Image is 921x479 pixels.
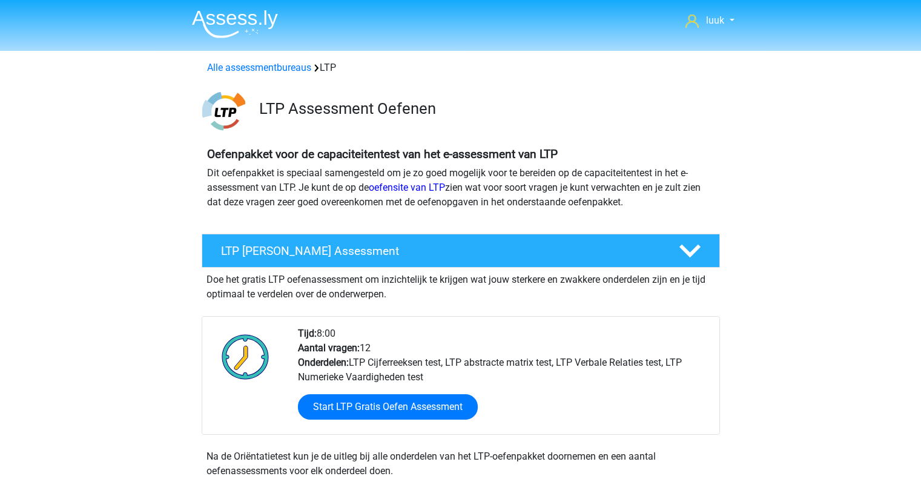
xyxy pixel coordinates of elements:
[207,62,311,73] a: Alle assessmentbureaus
[289,326,719,434] div: 8:00 12 LTP Cijferreeksen test, LTP abstracte matrix test, LTP Verbale Relaties test, LTP Numerie...
[202,90,245,133] img: ltp.png
[706,15,724,26] span: luuk
[202,268,720,302] div: Doe het gratis LTP oefenassessment om inzichtelijk te krijgen wat jouw sterkere en zwakkere onder...
[298,342,360,354] b: Aantal vragen:
[215,326,276,387] img: Klok
[259,99,710,118] h3: LTP Assessment Oefenen
[197,234,725,268] a: LTP [PERSON_NAME] Assessment
[681,13,739,28] a: luuk
[202,61,719,75] div: LTP
[298,357,349,368] b: Onderdelen:
[369,182,445,193] a: oefensite van LTP
[207,166,715,210] p: Dit oefenpakket is speciaal samengesteld om je zo goed mogelijk voor te bereiden op de capaciteit...
[298,394,478,420] a: Start LTP Gratis Oefen Assessment
[207,147,558,161] b: Oefenpakket voor de capaciteitentest van het e-assessment van LTP
[298,328,317,339] b: Tijd:
[202,449,720,478] div: Na de Oriëntatietest kun je de uitleg bij alle onderdelen van het LTP-oefenpakket doornemen en ee...
[221,244,659,258] h4: LTP [PERSON_NAME] Assessment
[192,10,278,38] img: Assessly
